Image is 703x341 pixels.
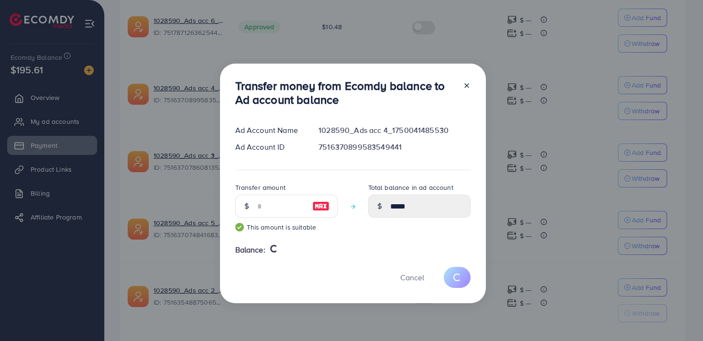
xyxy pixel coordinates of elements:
img: guide [235,223,244,231]
small: This amount is suitable [235,222,338,232]
h3: Transfer money from Ecomdy balance to Ad account balance [235,79,455,107]
div: 1028590_Ads acc 4_1750041485530 [311,125,478,136]
img: image [312,200,330,212]
label: Total balance in ad account [368,183,453,192]
iframe: Chat [662,298,696,334]
div: Ad Account ID [228,142,311,153]
span: Cancel [400,272,424,283]
span: Balance: [235,244,265,255]
button: Cancel [388,267,436,287]
label: Transfer amount [235,183,286,192]
div: Ad Account Name [228,125,311,136]
div: 7516370899583549441 [311,142,478,153]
